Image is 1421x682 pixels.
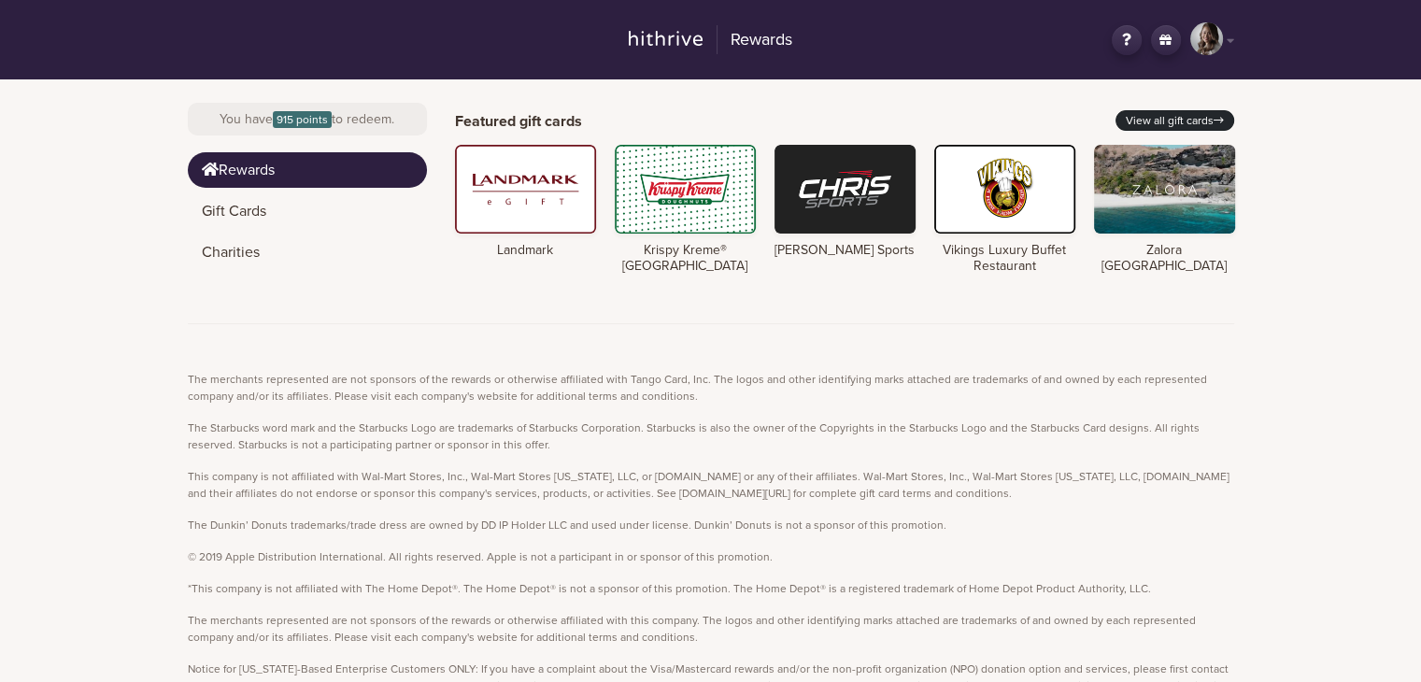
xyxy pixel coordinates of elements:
[42,13,80,30] span: Help
[188,419,1234,453] p: The Starbucks word mark and the Starbucks Logo are trademarks of Starbucks Corporation. Starbucks...
[1115,110,1234,131] a: View all gift cards
[188,103,427,135] div: You have to redeem.
[774,145,916,259] a: [PERSON_NAME] Sports
[717,25,792,55] h2: Rewards
[618,22,804,58] a: Rewards
[615,145,756,275] a: Krispy Kreme® [GEOGRAPHIC_DATA]
[629,31,703,46] img: hithrive-logo.9746416d.svg
[188,580,1234,597] p: *This company is not affiliated with The Home Depot®. The Home Depot® is not a sponsor of this pr...
[188,152,427,188] a: Rewards
[455,145,596,259] a: Landmark
[188,612,1234,646] p: The merchants represented are not sponsors of the rewards or otherwise affiliated with this compa...
[455,113,582,131] h2: Featured gift cards
[188,468,1234,502] p: This company is not affiliated with Wal-Mart Stores, Inc., Wal-Mart Stores [US_STATE], LLC, or [D...
[188,548,1234,565] p: © 2019 Apple Distribution International. All rights reserved. Apple is not a participant in or sp...
[188,371,1234,405] p: The merchants represented are not sponsors of the rewards or otherwise affiliated with Tango Card...
[188,234,427,270] a: Charities
[188,517,1234,533] p: The Dunkin’ Donuts trademarks/trade dress are owned by DD IP Holder LLC and used under license. D...
[934,243,1075,275] h4: Vikings Luxury Buffet Restaurant
[273,111,332,128] span: 915 points
[1094,243,1235,275] h4: Zalora [GEOGRAPHIC_DATA]
[188,193,427,229] a: Gift Cards
[934,145,1075,275] a: Vikings Luxury Buffet Restaurant
[615,243,756,275] h4: Krispy Kreme® [GEOGRAPHIC_DATA]
[455,243,596,259] h4: Landmark
[774,243,916,259] h4: [PERSON_NAME] Sports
